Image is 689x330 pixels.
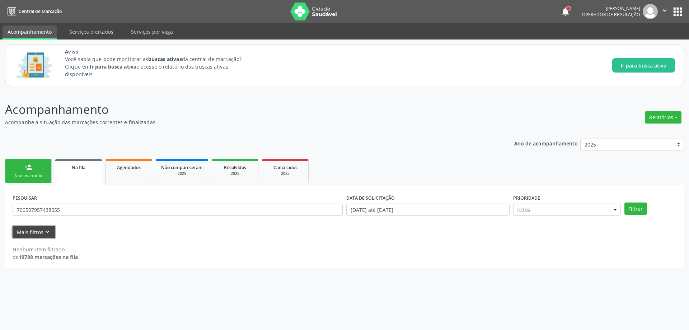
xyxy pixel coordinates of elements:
[126,25,178,38] a: Serviços por vaga
[661,6,669,14] i: 
[10,173,46,178] div: Nova marcação
[90,63,136,70] strong: Ir para busca ativa
[224,164,246,171] span: Resolvidos
[217,171,253,176] div: 2025
[582,11,640,18] span: Operador de regulação
[148,56,182,62] strong: buscas ativas
[13,192,37,204] label: PESQUISAR
[645,111,681,124] button: Relatórios
[514,139,578,148] p: Ano de acompanhamento
[43,228,51,236] i: keyboard_arrow_down
[671,5,684,18] button: apps
[5,118,480,126] p: Acompanhe a situação das marcações correntes e finalizadas
[621,62,666,69] span: Ir para busca ativa
[24,163,32,171] div: person_add
[65,48,255,55] span: Aviso
[13,253,78,261] div: de
[19,8,62,14] span: Central de Marcação
[273,164,297,171] span: Cancelados
[72,164,85,171] span: Na fila
[643,4,658,19] img: img
[267,171,303,176] div: 2025
[561,6,571,17] button: notifications
[582,5,640,11] div: [PERSON_NAME]
[516,206,606,213] span: Todos
[658,4,671,19] button: 
[13,204,343,216] input: Nome, CNS
[161,171,203,176] div: 2025
[64,25,118,38] a: Serviços ofertados
[161,164,203,171] span: Não compareceram
[624,203,647,215] button: Filtrar
[19,254,78,260] strong: 10788 marcações na fila
[13,226,55,238] button: Mais filtroskeyboard_arrow_down
[513,192,540,204] label: Prioridade
[14,49,55,82] img: Imagem de CalloutCard
[3,25,57,39] a: Acompanhamento
[612,58,675,73] button: Ir para busca ativa
[117,164,141,171] span: Agendados
[5,101,480,118] p: Acompanhamento
[346,192,395,204] label: DATA DE SOLICITAÇÃO
[65,55,255,78] p: Você sabia que pode monitorar as da central de marcação? Clique em e acesse o relatório das busca...
[13,246,78,253] div: Nenhum item filtrado
[346,204,510,216] input: Selecione um intervalo
[5,5,62,17] a: Central de Marcação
